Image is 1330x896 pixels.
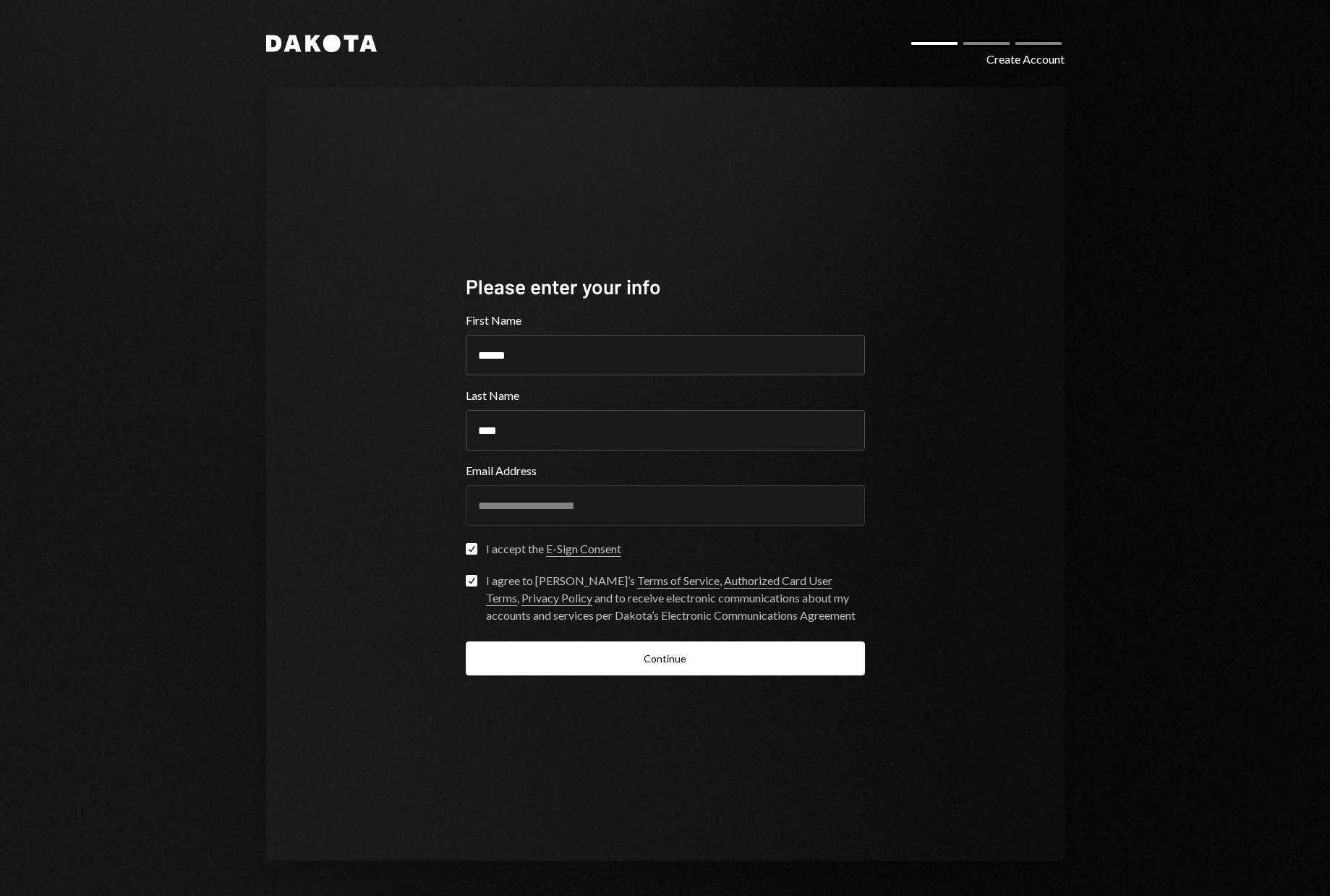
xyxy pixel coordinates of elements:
[986,51,1065,68] div: Create Account
[486,540,621,558] div: I accept the
[637,573,720,589] a: Terms of Service
[521,591,592,606] a: Privacy Policy
[466,312,865,329] label: First Name
[466,575,477,586] button: I agree to [PERSON_NAME]’s Terms of Service, Authorized Card User Terms, Privacy Policy and to re...
[466,462,865,479] label: Email Address
[546,542,621,557] a: E-Sign Consent
[466,641,865,675] button: Continue
[466,273,865,301] div: Please enter your info
[486,573,832,606] a: Authorized Card User Terms
[486,572,865,624] div: I agree to [PERSON_NAME]’s , , and to receive electronic communications about my accounts and ser...
[466,543,477,555] button: I accept the E-Sign Consent
[466,387,865,404] label: Last Name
